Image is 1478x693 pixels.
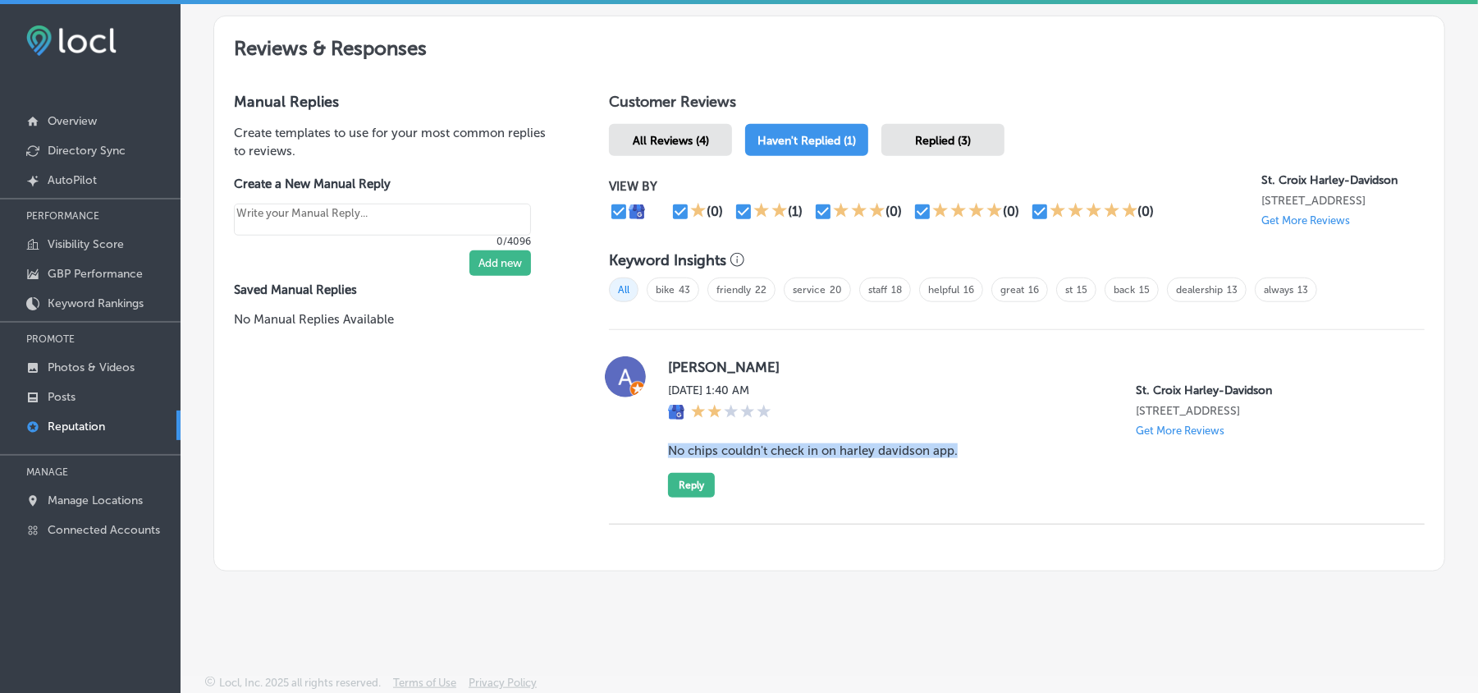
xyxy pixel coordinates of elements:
div: (1) [788,204,803,219]
button: Add new [469,250,531,276]
a: helpful [928,284,959,296]
img: fda3e92497d09a02dc62c9cd864e3231.png [26,25,117,56]
p: Reputation [48,420,105,434]
p: 2060 WI-65 New Richmond, WI 54017, US [1261,194,1425,208]
div: (0) [707,204,723,219]
p: St. Croix Harley-Davidson [1136,383,1398,397]
p: Posts [48,390,76,404]
div: 2 Stars [753,202,788,222]
div: 4 Stars [932,202,1003,222]
p: Locl, Inc. 2025 all rights reserved. [219,677,381,689]
p: 2060 WI-65 [1136,404,1398,418]
span: Replied (3) [915,134,971,148]
h3: Keyword Insights [609,251,726,269]
p: VIEW BY [609,179,1261,194]
button: Reply [668,473,715,498]
a: 13 [1227,284,1238,296]
blockquote: No chips couldn't check in on harley davidson app. [668,443,1398,458]
div: (0) [885,204,902,219]
a: dealership [1176,284,1223,296]
p: Create templates to use for your most common replies to reviews. [234,124,556,160]
p: Directory Sync [48,144,126,158]
a: staff [868,284,887,296]
a: 13 [1297,284,1308,296]
p: No Manual Replies Available [234,310,556,328]
textarea: Create your Quick Reply [234,204,531,236]
a: st [1065,284,1073,296]
div: (0) [1138,204,1155,219]
div: 1 Star [690,202,707,222]
a: friendly [716,284,751,296]
span: Haven't Replied (1) [757,134,856,148]
h1: Customer Reviews [609,93,1425,117]
span: All [609,278,638,302]
a: 43 [679,284,690,296]
a: 15 [1139,284,1150,296]
p: St. Croix Harley-Davidson [1261,173,1425,187]
h2: Reviews & Responses [214,16,1444,73]
div: 2 Stars [691,404,771,422]
p: AutoPilot [48,173,97,187]
label: [DATE] 1:40 AM [668,383,771,397]
p: GBP Performance [48,267,143,281]
p: Overview [48,114,97,128]
p: Manage Locations [48,493,143,507]
p: Keyword Rankings [48,296,144,310]
p: Visibility Score [48,237,124,251]
a: great [1000,284,1024,296]
a: service [793,284,826,296]
p: Get More Reviews [1136,425,1224,437]
a: 16 [963,284,974,296]
a: 16 [1028,284,1039,296]
a: 15 [1077,284,1087,296]
p: Get More Reviews [1261,214,1350,227]
label: Saved Manual Replies [234,282,556,297]
div: 3 Stars [833,202,885,222]
a: 20 [830,284,842,296]
p: Connected Accounts [48,523,160,537]
h3: Manual Replies [234,93,556,111]
a: 18 [891,284,902,296]
p: 0/4096 [234,236,531,247]
div: (0) [1003,204,1019,219]
a: 22 [755,284,766,296]
label: Create a New Manual Reply [234,177,531,191]
a: bike [656,284,675,296]
span: All Reviews (4) [633,134,709,148]
a: always [1264,284,1293,296]
div: 5 Stars [1050,202,1138,222]
label: [PERSON_NAME] [668,359,1398,375]
a: back [1114,284,1135,296]
p: Photos & Videos [48,360,135,374]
